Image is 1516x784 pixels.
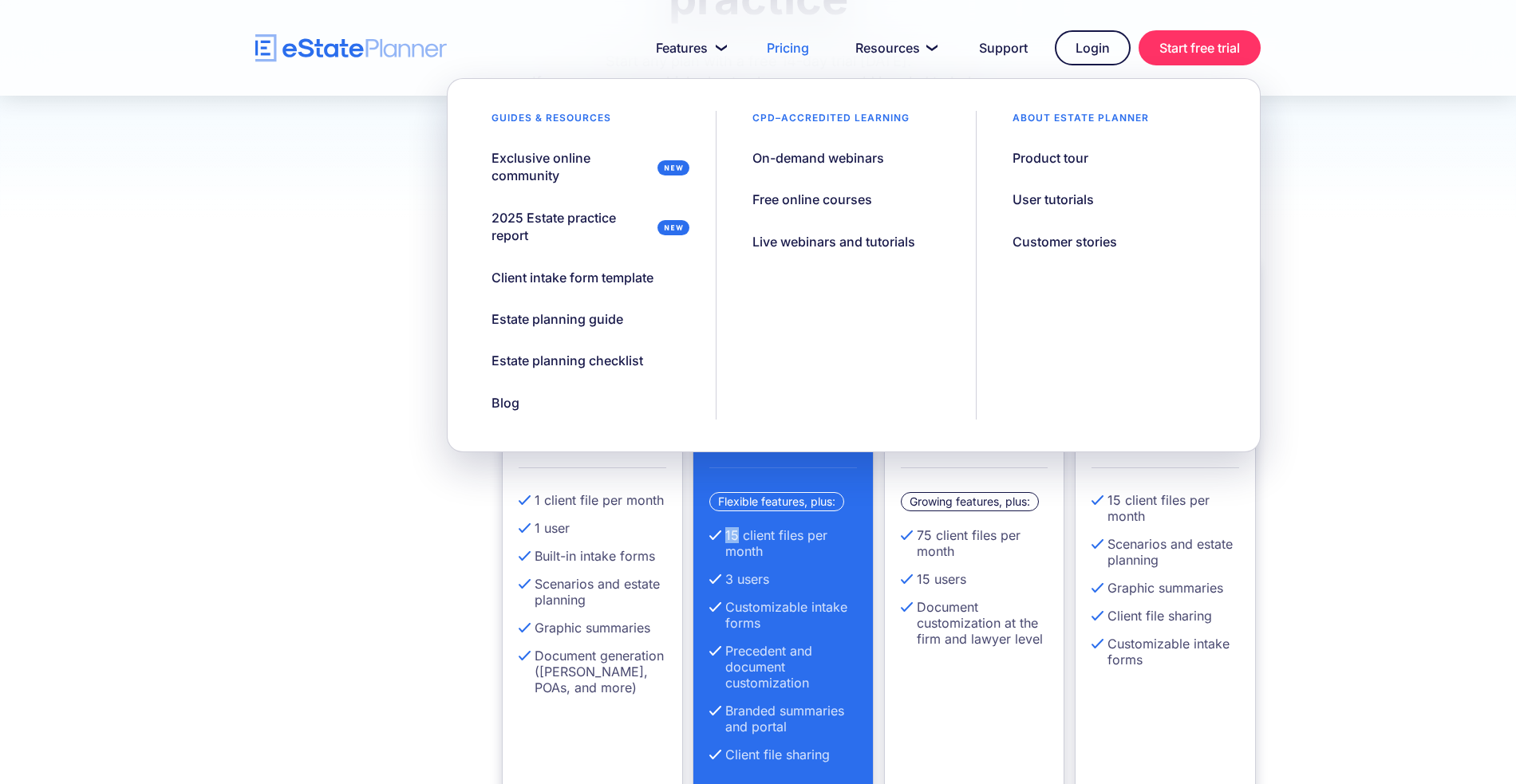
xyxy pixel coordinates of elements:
[472,141,699,193] a: Exclusive online community
[752,233,915,250] div: Live webinars and tutorials
[492,352,643,369] div: Estate planning checklist
[1092,636,1239,668] li: Customizable intake forms
[960,32,1047,64] a: Support
[1013,191,1094,208] div: User tutorials
[901,571,1048,587] li: 15 users
[519,520,666,536] li: 1 user
[748,32,828,64] a: Pricing
[993,183,1114,216] a: User tutorials
[709,747,857,762] li: Client file sharing
[1092,536,1239,568] li: Scenarios and estate planning
[752,149,884,167] div: On-demand webinars
[492,310,623,328] div: Estate planning guide
[472,111,631,133] div: Guides & resources
[732,183,892,216] a: Free online courses
[472,386,539,420] a: Blog
[519,548,666,564] li: Built-in intake forms
[1055,30,1131,65] a: Login
[752,191,872,208] div: Free online courses
[492,269,653,286] div: Client intake form template
[836,32,952,64] a: Resources
[901,492,1039,511] div: Growing features, plus:
[709,492,844,511] div: Flexible features, plus:
[901,599,1048,647] li: Document customization at the firm and lawyer level
[1013,149,1088,167] div: Product tour
[492,149,651,185] div: Exclusive online community
[472,302,643,336] a: Estate planning guide
[732,225,935,258] a: Live webinars and tutorials
[1092,580,1239,596] li: Graphic summaries
[901,527,1048,559] li: 75 client files per month
[637,32,740,64] a: Features
[492,209,651,245] div: 2025 Estate practice report
[1013,233,1117,250] div: Customer stories
[993,111,1169,133] div: About estate planner
[732,141,904,175] a: On-demand webinars
[519,576,666,608] li: Scenarios and estate planning
[519,648,666,695] li: Document generation ([PERSON_NAME], POAs, and more)
[993,141,1108,175] a: Product tour
[709,571,857,587] li: 3 users
[709,599,857,631] li: Customizable intake forms
[993,225,1137,258] a: Customer stories
[492,394,519,412] div: Blog
[472,261,673,294] a: Client intake form template
[519,620,666,636] li: Graphic summaries
[709,643,857,691] li: Precedent and document customization
[732,111,930,133] div: CPD–accredited learning
[709,527,857,559] li: 15 client files per month
[1139,30,1261,65] a: Start free trial
[519,492,666,508] li: 1 client file per month
[255,34,447,62] a: home
[709,703,857,735] li: Branded summaries and portal
[472,201,699,253] a: 2025 Estate practice report
[1092,492,1239,524] li: 15 client files per month
[472,344,663,377] a: Estate planning checklist
[1092,608,1239,624] li: Client file sharing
